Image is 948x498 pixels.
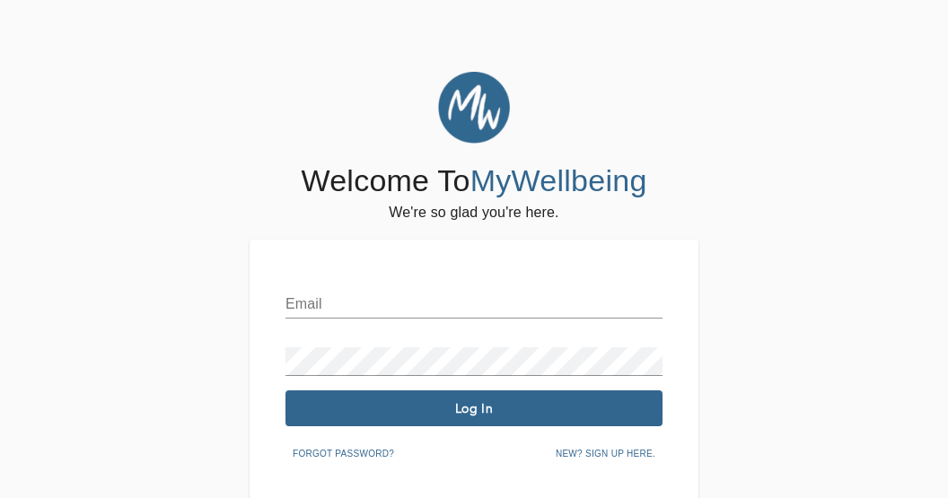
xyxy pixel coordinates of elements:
img: MyWellbeing [438,72,510,144]
button: New? Sign up here. [549,441,663,467]
button: Log In [285,390,663,426]
h4: Welcome To [301,162,646,200]
h6: We're so glad you're here. [389,200,558,225]
span: New? Sign up here. [556,446,655,462]
span: Log In [293,400,655,417]
span: MyWellbeing [470,163,647,197]
button: Forgot password? [285,441,401,467]
span: Forgot password? [293,446,394,462]
a: Forgot password? [285,445,401,459]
